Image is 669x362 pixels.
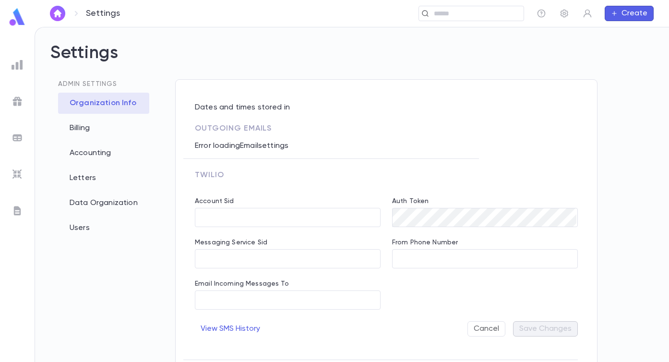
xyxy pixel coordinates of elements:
[467,321,505,337] button: Cancel
[12,169,23,180] img: imports_grey.530a8a0e642e233f2baf0ef88e8c9fcb.svg
[8,8,27,26] img: logo
[12,132,23,144] img: batches_grey.339ca447c9d9533ef1741baa751efc33.svg
[12,59,23,71] img: reports_grey.c525e4749d1bce6a11f5fe2a8de1b229.svg
[58,217,149,239] div: Users
[58,81,117,87] span: Admin Settings
[58,168,149,189] div: Letters
[58,143,149,164] div: Accounting
[195,103,578,112] p: Dates and times stored in
[86,8,120,19] p: Settings
[195,133,479,158] p: Error loading Email settings
[195,321,266,337] button: View SMS History
[392,239,458,246] label: From Phone Number
[195,239,267,246] label: Messaging Service Sid
[58,118,149,139] div: Billing
[58,93,149,114] div: Organization Info
[195,171,224,179] span: Twilio
[52,10,63,17] img: home_white.a664292cf8c1dea59945f0da9f25487c.svg
[392,197,429,205] label: Auth Token
[605,6,654,21] button: Create
[12,205,23,217] img: letters_grey.7941b92b52307dd3b8a917253454ce1c.svg
[50,43,654,79] h2: Settings
[12,96,23,107] img: campaigns_grey.99e729a5f7ee94e3726e6486bddda8f1.svg
[58,193,149,214] div: Data Organization
[195,280,289,288] label: Email Incoming Messages To
[195,197,234,205] label: Account Sid
[195,125,272,133] span: Outgoing Emails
